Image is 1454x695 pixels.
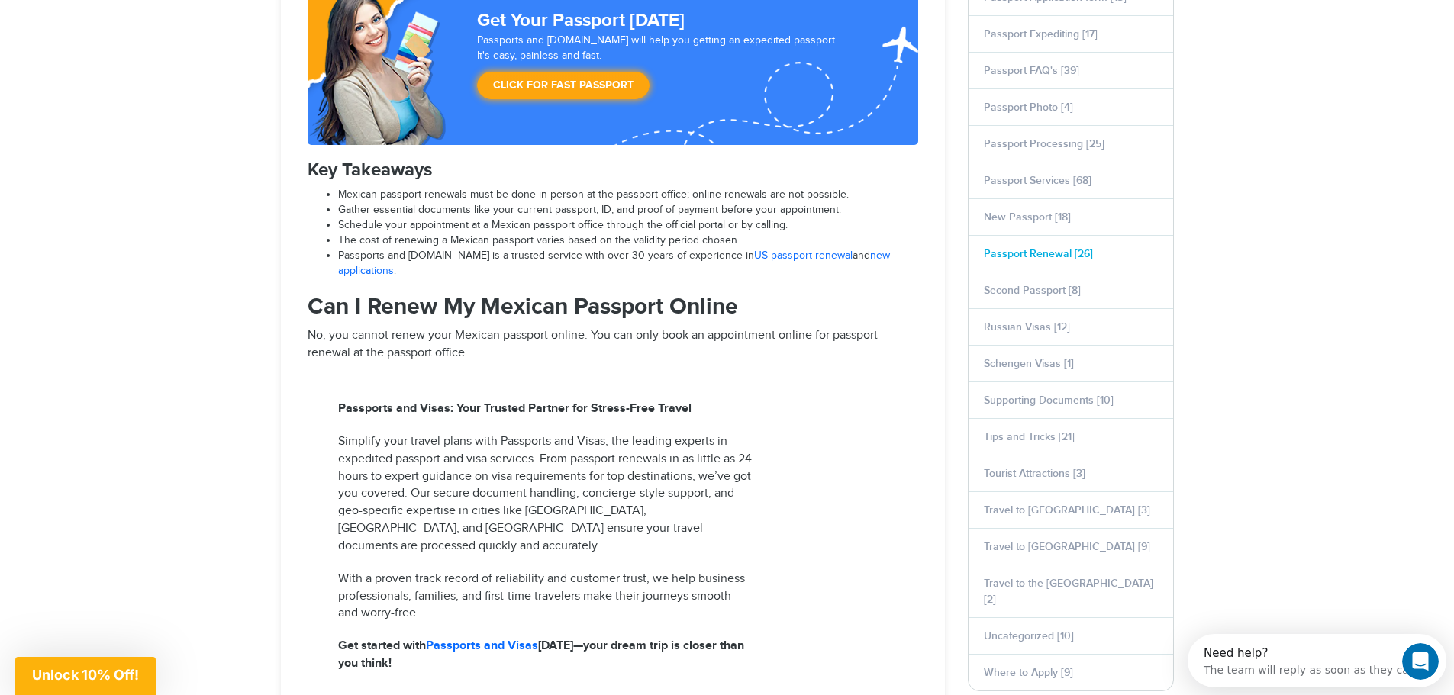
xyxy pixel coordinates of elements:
[1402,643,1439,680] iframe: Intercom live chat
[984,666,1073,679] a: Where to Apply [9]
[338,401,692,416] span: Passports and Visas: Your Trusted Partner for Stress-Free Travel
[308,159,432,181] span: Key Takeaways
[984,357,1074,370] a: Schengen Visas [1]
[984,137,1104,150] a: Passport Processing [25]
[984,394,1114,407] a: Supporting Documents [10]
[477,9,685,31] strong: Get Your Passport [DATE]
[984,101,1073,114] a: Passport Photo [4]
[754,249,853,262] a: US passport renewal
[984,64,1079,77] a: Passport FAQ's [39]
[338,434,752,553] span: Simplify your travel plans with Passports and Visas, the leading experts in expedited passport an...
[471,34,852,107] div: Passports and [DOMAIN_NAME] will help you getting an expedited passport. It's easy, painless and ...
[984,430,1075,443] a: Tips and Tricks [21]
[338,219,788,231] span: Schedule your appointment at a Mexican passport office through the official portal or by calling.
[338,204,841,216] span: Gather essential documents like your current passport, ID, and proof of payment before your appoi...
[984,467,1085,480] a: Tourist Attractions [3]
[338,571,745,621] span: With a proven track record of reliability and customer trust, we help business professionals, fam...
[6,6,273,48] div: Open Intercom Messenger
[984,504,1150,516] a: Travel to [GEOGRAPHIC_DATA] [3]
[426,639,538,653] a: Passports and Visas
[32,667,139,683] span: Unlock 10% Off!
[984,577,1153,606] a: Travel to the [GEOGRAPHIC_DATA] [2]
[984,629,1074,642] a: Uncategorized [10]
[984,27,1098,40] a: Passport Expediting [17]
[338,188,849,201] span: Mexican passport renewals must be done in person at the passport office; online renewals are not ...
[338,639,744,671] strong: [DATE]—your dream trip is closer than you think!
[984,174,1091,187] a: Passport Services [68]
[338,234,740,246] span: The cost of renewing a Mexican passport varies based on the validity period chosen.
[15,657,156,695] div: Unlock 10% Off!
[338,249,890,277] a: new applications
[308,293,738,320] span: Can I Renew My Mexican Passport Online
[1188,634,1446,687] iframe: Intercom live chat discovery launcher
[338,639,426,653] span: Get started with
[338,249,754,262] span: Passports and [DOMAIN_NAME] is a trusted service with over 30 years of experience in
[984,247,1093,260] a: Passport Renewal [26]
[984,284,1081,297] a: Second Passport [8]
[984,540,1150,553] a: Travel to [GEOGRAPHIC_DATA] [9]
[16,25,228,41] div: The team will reply as soon as they can
[984,211,1071,224] a: New Passport [18]
[16,13,228,25] div: Need help?
[338,249,918,279] li: and .
[308,328,878,360] span: No, you cannot renew your Mexican passport online. You can only book an appointment online for pa...
[477,72,650,99] a: Click for Fast Passport
[984,320,1070,333] a: Russian Visas [12]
